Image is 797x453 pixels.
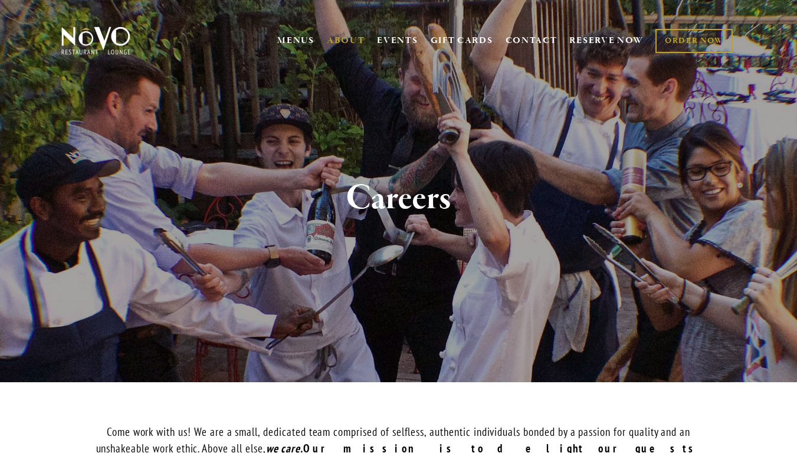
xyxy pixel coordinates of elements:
[655,29,733,53] a: ORDER NOW
[59,26,133,55] img: Novo Restaurant &amp; Lounge
[327,35,365,47] a: ABOUT
[377,35,418,47] a: EVENTS
[277,35,314,47] a: MENUS
[506,29,557,52] a: CONTACT
[431,29,493,52] a: GIFT CARDS
[569,29,644,52] a: RESERVE NOW
[346,176,452,221] strong: Careers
